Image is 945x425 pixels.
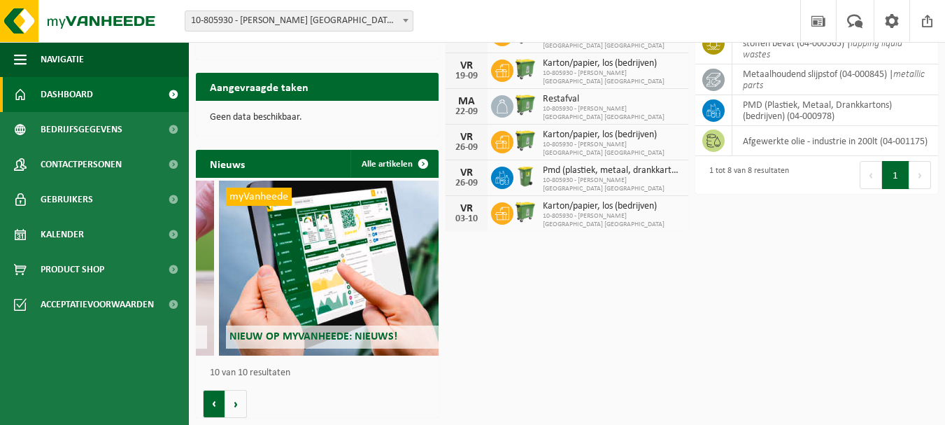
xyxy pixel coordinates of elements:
span: Acceptatievoorwaarden [41,287,154,322]
span: Navigatie [41,42,84,77]
div: VR [453,203,481,214]
img: WB-0770-HPE-GN-50 [513,93,537,117]
i: metallic parts [743,69,925,91]
img: WB-0770-HPE-GN-50 [513,57,537,81]
span: Gebruikers [41,182,93,217]
i: lapping liquid wastes [743,39,902,60]
span: Dashboard [41,77,93,112]
td: afgewerkte olie - industrie in 200lt (04-001175) [732,126,938,156]
button: 1 [882,161,909,189]
span: 10-805930 - [PERSON_NAME] [GEOGRAPHIC_DATA] [GEOGRAPHIC_DATA] [543,69,681,86]
img: WB-0770-HPE-GN-50 [513,129,537,153]
div: MA [453,96,481,107]
span: 10-805930 - [PERSON_NAME] [GEOGRAPHIC_DATA] [GEOGRAPHIC_DATA] [543,212,681,229]
button: Volgende [225,390,247,418]
a: Alle artikelen [350,150,437,178]
td: metaalhoudend slijpstof (04-000845) | [732,64,938,95]
div: 22-09 [453,107,481,117]
span: Karton/papier, los (bedrijven) [543,58,681,69]
span: Bedrijfsgegevens [41,112,122,147]
span: Karton/papier, los (bedrijven) [543,130,681,141]
div: VR [453,132,481,143]
span: 10-805930 - [PERSON_NAME] [GEOGRAPHIC_DATA] [GEOGRAPHIC_DATA] [543,141,681,158]
button: Previous [860,161,882,189]
img: WB-0240-HPE-GN-50 [513,165,537,188]
div: 1 tot 8 van 8 resultaten [702,160,789,190]
a: myVanheede Nieuw op myVanheede: Nieuws! [219,181,457,356]
p: Geen data beschikbaar. [210,113,425,123]
span: myVanheede [226,188,292,206]
span: 10-805930 - [PERSON_NAME] [GEOGRAPHIC_DATA] [GEOGRAPHIC_DATA] [543,105,681,122]
span: Restafval [543,94,681,105]
div: 19-09 [453,71,481,81]
div: 26-09 [453,179,481,188]
span: Product Shop [41,252,104,287]
h2: Nieuws [196,150,259,177]
span: 10-805930 - JOHN CRANE BELGIUM NV - MERKSEM [185,11,413,32]
span: 10-805930 - [PERSON_NAME] [GEOGRAPHIC_DATA] [GEOGRAPHIC_DATA] [543,176,681,193]
div: VR [453,167,481,179]
button: Vorige [203,390,225,418]
td: slib van machinale bewerking dat gevaarlijke stoffen bevat (04-000565) | [732,22,938,64]
span: Pmd (plastiek, metaal, drankkartons) (bedrijven) [543,165,681,176]
button: Next [909,161,931,189]
h2: Aangevraagde taken [196,73,322,100]
span: Karton/papier, los (bedrijven) [543,201,681,212]
p: 10 van 10 resultaten [210,368,432,378]
span: 10-805930 - JOHN CRANE BELGIUM NV - MERKSEM [185,11,413,31]
span: Nieuw op myVanheede: Nieuws! [229,331,397,342]
div: 03-10 [453,214,481,224]
div: 26-09 [453,143,481,153]
div: VR [453,60,481,71]
td: PMD (Plastiek, Metaal, Drankkartons) (bedrijven) (04-000978) [732,95,938,126]
img: WB-0770-HPE-GN-50 [513,200,537,224]
span: Contactpersonen [41,147,122,182]
span: Kalender [41,217,84,252]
